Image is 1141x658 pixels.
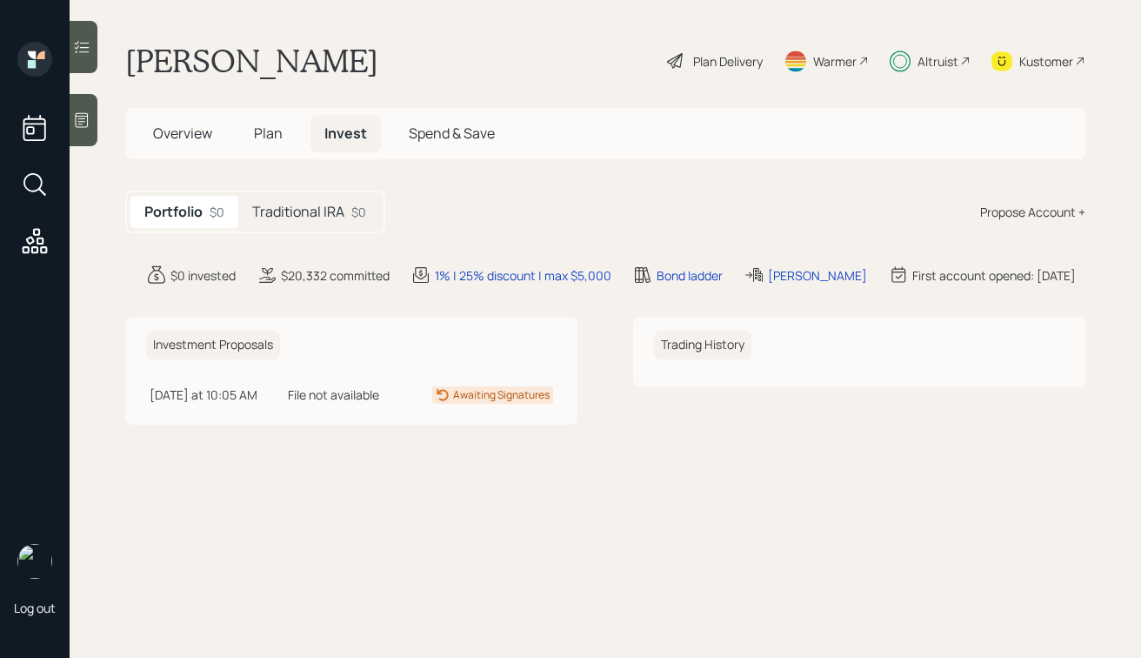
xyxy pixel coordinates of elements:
div: Bond ladder [657,266,723,285]
h6: Investment Proposals [146,331,280,359]
span: Spend & Save [409,124,495,143]
div: $0 [351,203,366,221]
span: Overview [153,124,212,143]
h5: Traditional IRA [252,204,344,220]
span: Invest [324,124,367,143]
div: 1% | 25% discount | max $5,000 [435,266,611,285]
span: Plan [254,124,283,143]
div: Plan Delivery [693,52,763,70]
div: [DATE] at 10:05 AM [150,386,281,404]
img: robby-grisanti-headshot.png [17,544,52,579]
div: Altruist [917,52,958,70]
div: Kustomer [1019,52,1073,70]
h1: [PERSON_NAME] [125,42,378,80]
h6: Trading History [654,331,751,359]
div: [PERSON_NAME] [768,266,867,285]
div: $0 invested [170,266,236,285]
div: Warmer [813,52,857,70]
div: First account opened: [DATE] [912,266,1076,285]
div: Propose Account + [980,203,1085,221]
div: File not available [288,386,399,404]
div: Awaiting Signatures [453,387,550,403]
div: $0 [210,203,224,221]
div: $20,332 committed [281,266,390,285]
div: Log out [14,600,56,616]
h5: Portfolio [144,204,203,220]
